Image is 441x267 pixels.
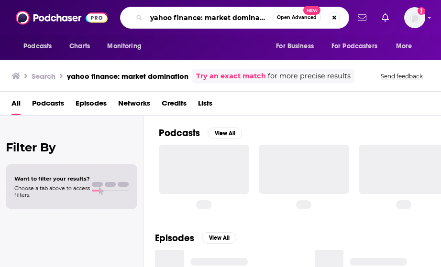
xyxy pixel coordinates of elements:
span: Open Advanced [277,15,317,20]
svg: Add a profile image [418,7,425,15]
button: open menu [325,37,391,55]
span: For Podcasters [331,40,377,53]
span: Charts [69,40,90,53]
span: New [303,6,320,15]
button: Show profile menu [404,7,425,28]
a: Networks [118,96,150,115]
div: Search podcasts, credits, & more... [120,7,349,29]
span: More [396,40,412,53]
span: Want to filter your results? [14,175,90,182]
h2: Filter By [6,140,137,154]
input: Search podcasts, credits, & more... [146,10,273,25]
a: PodcastsView All [159,127,242,139]
span: Monitoring [107,40,141,53]
a: Charts [63,37,96,55]
span: For Business [276,40,314,53]
button: Send feedback [378,72,426,80]
button: open menu [17,37,64,55]
a: Podcasts [32,96,64,115]
span: Choose a tab above to access filters. [14,185,90,198]
a: Show notifications dropdown [378,10,393,26]
button: View All [208,128,242,139]
h2: Podcasts [159,127,200,139]
a: Credits [162,96,187,115]
button: open menu [269,37,326,55]
span: for more precise results [268,71,351,82]
button: open menu [389,37,424,55]
button: View All [202,232,236,244]
a: Episodes [76,96,107,115]
button: open menu [100,37,154,55]
h3: Search [32,72,55,81]
a: Try an exact match [196,71,266,82]
span: Podcasts [23,40,52,53]
button: Open AdvancedNew [273,12,321,23]
img: Podchaser - Follow, Share and Rate Podcasts [16,9,108,27]
h2: Episodes [155,232,194,244]
span: Logged in as YiyanWang [404,7,425,28]
img: User Profile [404,7,425,28]
a: Show notifications dropdown [354,10,370,26]
a: Lists [198,96,212,115]
a: All [11,96,21,115]
h3: yahoo finance: market domination [67,72,188,81]
a: EpisodesView All [155,232,236,244]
